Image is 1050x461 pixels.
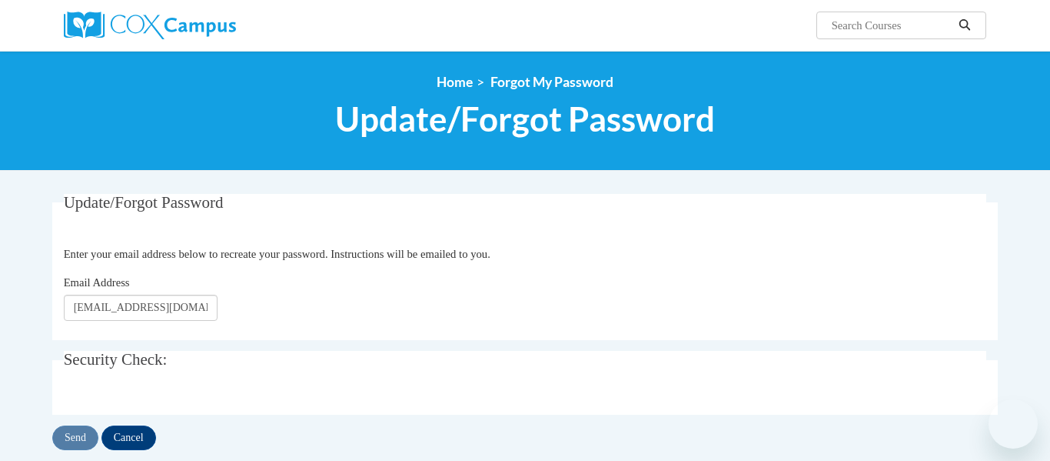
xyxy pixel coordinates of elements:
[953,16,976,35] button: Search
[437,74,473,90] a: Home
[64,248,490,260] span: Enter your email address below to recreate your password. Instructions will be emailed to you.
[490,74,613,90] span: Forgot My Password
[64,276,130,289] span: Email Address
[64,193,224,212] span: Update/Forgot Password
[101,426,156,450] input: Cancel
[335,99,715,139] span: Update/Forgot Password
[64,12,356,39] a: Cox Campus
[64,295,218,321] input: Email
[64,12,236,39] img: Cox Campus
[64,350,168,369] span: Security Check:
[830,16,953,35] input: Search Courses
[989,399,1038,449] iframe: Button to launch messaging window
